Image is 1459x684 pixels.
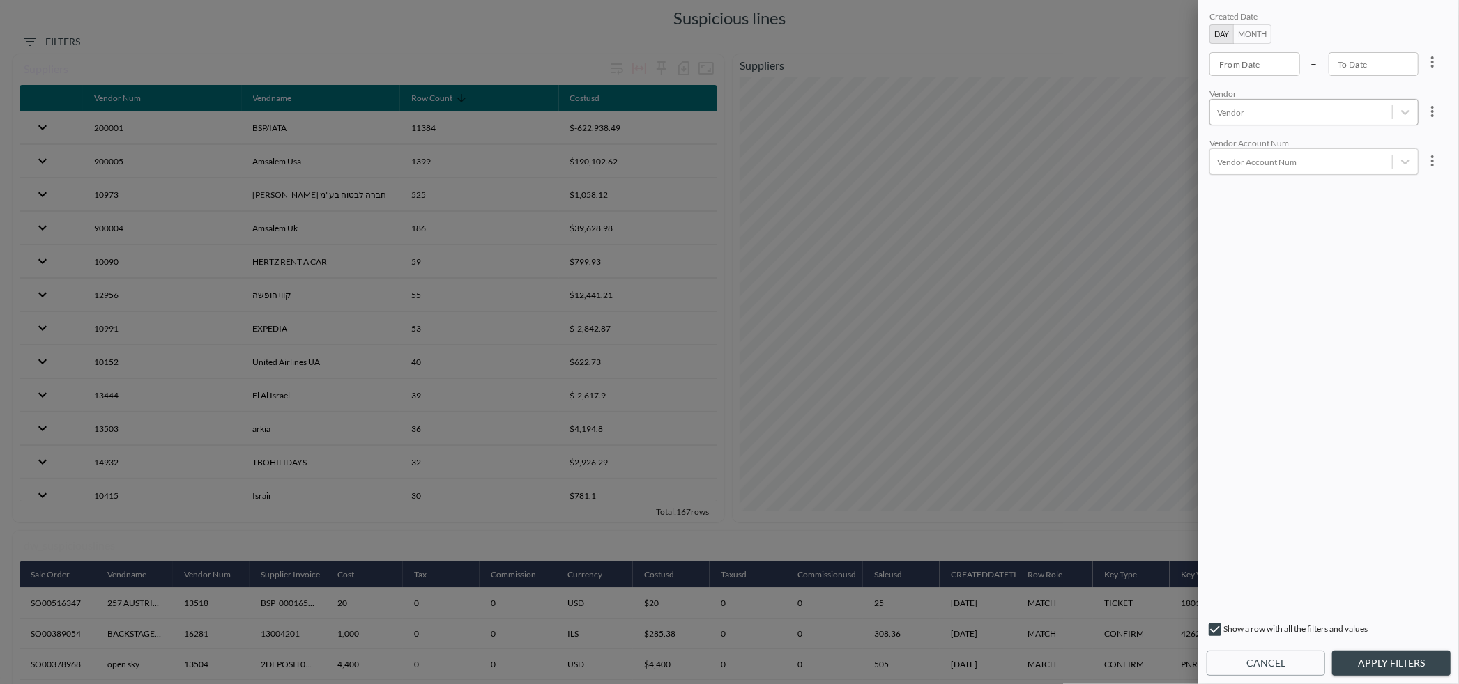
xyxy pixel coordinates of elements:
div: Created Date [1209,11,1419,24]
button: Day [1209,24,1234,44]
div: Vendor [1209,88,1419,99]
button: Apply Filters [1332,651,1451,676]
button: Cancel [1207,651,1325,676]
button: more [1419,48,1446,76]
input: YYYY-MM-DD [1209,52,1300,76]
p: – [1311,55,1317,71]
input: YYYY-MM-DD [1329,52,1419,76]
button: more [1419,147,1446,175]
div: Vendor Account Num [1209,138,1419,148]
button: more [1419,98,1446,125]
button: Month [1233,24,1271,44]
div: Show a row with all the filters and values [1207,621,1451,644]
